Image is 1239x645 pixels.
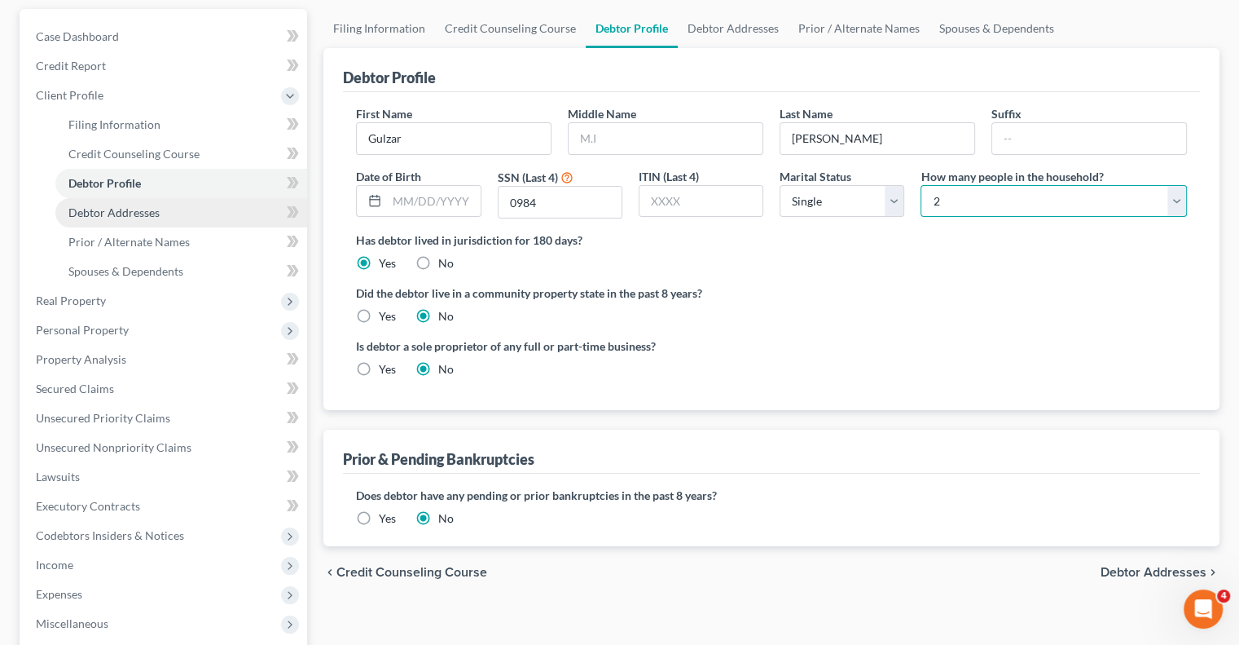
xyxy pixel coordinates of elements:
[36,294,106,307] span: Real Property
[55,257,307,286] a: Spouses & Dependents
[23,345,307,374] a: Property Analysis
[920,168,1103,185] label: How many people in the household?
[323,566,487,579] button: chevron_left Credit Counseling Course
[438,308,454,325] label: No
[343,449,534,469] div: Prior & Pending Bankruptcies
[379,308,396,325] label: Yes
[323,566,336,579] i: chevron_left
[36,29,119,43] span: Case Dashboard
[23,374,307,404] a: Secured Claims
[55,198,307,228] a: Debtor Addresses
[68,176,141,190] span: Debtor Profile
[356,105,412,122] label: First Name
[68,117,160,131] span: Filing Information
[55,228,307,257] a: Prior / Alternate Names
[780,123,974,154] input: --
[639,186,762,217] input: XXXX
[586,9,678,48] a: Debtor Profile
[323,9,435,48] a: Filing Information
[36,616,108,630] span: Miscellaneous
[379,361,396,378] label: Yes
[1217,590,1230,603] span: 4
[23,492,307,521] a: Executory Contracts
[68,147,200,161] span: Credit Counseling Course
[36,59,106,73] span: Credit Report
[929,9,1064,48] a: Spouses & Dependents
[356,232,1187,249] label: Has debtor lived in jurisdiction for 180 days?
[780,105,833,122] label: Last Name
[379,255,396,272] label: Yes
[435,9,586,48] a: Credit Counseling Course
[789,9,929,48] a: Prior / Alternate Names
[1101,566,1206,579] span: Debtor Addresses
[36,558,73,572] span: Income
[55,110,307,139] a: Filing Information
[1206,566,1219,579] i: chevron_right
[498,169,558,186] label: SSN (Last 4)
[68,235,190,249] span: Prior / Alternate Names
[23,51,307,81] a: Credit Report
[23,462,307,492] a: Lawsuits
[357,123,551,154] input: --
[36,587,82,601] span: Expenses
[68,264,183,278] span: Spouses & Dependents
[55,139,307,169] a: Credit Counseling Course
[343,68,436,87] div: Debtor Profile
[639,168,699,185] label: ITIN (Last 4)
[356,338,763,355] label: Is debtor a sole proprietor of any full or part-time business?
[23,404,307,433] a: Unsecured Priority Claims
[36,499,140,513] span: Executory Contracts
[678,9,789,48] a: Debtor Addresses
[36,440,191,454] span: Unsecured Nonpriority Claims
[356,285,1187,302] label: Did the debtor live in a community property state in the past 8 years?
[23,433,307,462] a: Unsecured Nonpriority Claims
[438,255,454,272] label: No
[438,361,454,378] label: No
[23,22,307,51] a: Case Dashboard
[379,510,396,527] label: Yes
[36,382,114,395] span: Secured Claims
[992,123,1186,154] input: --
[68,205,160,219] span: Debtor Addresses
[569,123,762,154] input: M.I
[336,566,487,579] span: Credit Counseling Course
[36,411,170,425] span: Unsecured Priority Claims
[36,88,103,102] span: Client Profile
[499,187,622,218] input: XXXX
[356,487,1187,504] label: Does debtor have any pending or prior bankruptcies in the past 8 years?
[438,510,454,527] label: No
[36,470,80,484] span: Lawsuits
[780,168,851,185] label: Marital Status
[991,105,1022,122] label: Suffix
[1101,566,1219,579] button: Debtor Addresses chevron_right
[387,186,480,217] input: MM/DD/YYYY
[36,352,126,366] span: Property Analysis
[356,168,421,185] label: Date of Birth
[55,169,307,198] a: Debtor Profile
[568,105,636,122] label: Middle Name
[1184,590,1223,629] iframe: Intercom live chat
[36,323,129,337] span: Personal Property
[36,528,184,542] span: Codebtors Insiders & Notices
